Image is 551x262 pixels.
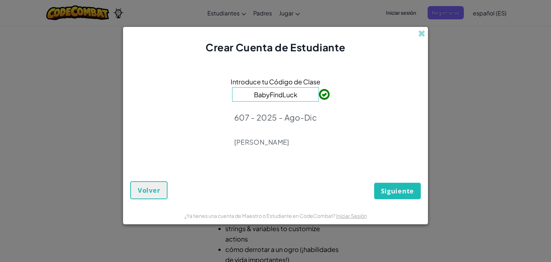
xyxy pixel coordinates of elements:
[184,212,336,219] span: ¿Ya tienes una cuenta de Maestro o Estudiante en CodeCombat?
[336,212,367,219] a: Iniciar Sesión
[234,112,317,122] p: 607 - 2025 - Ago-Dic
[138,186,160,195] span: Volver
[130,181,168,199] button: Volver
[206,41,345,53] span: Crear Cuenta de Estudiante
[234,138,317,146] p: [PERSON_NAME]
[381,187,414,195] span: Siguiente
[231,76,320,87] span: Introduce tu Código de Clase
[374,183,421,199] button: Siguiente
